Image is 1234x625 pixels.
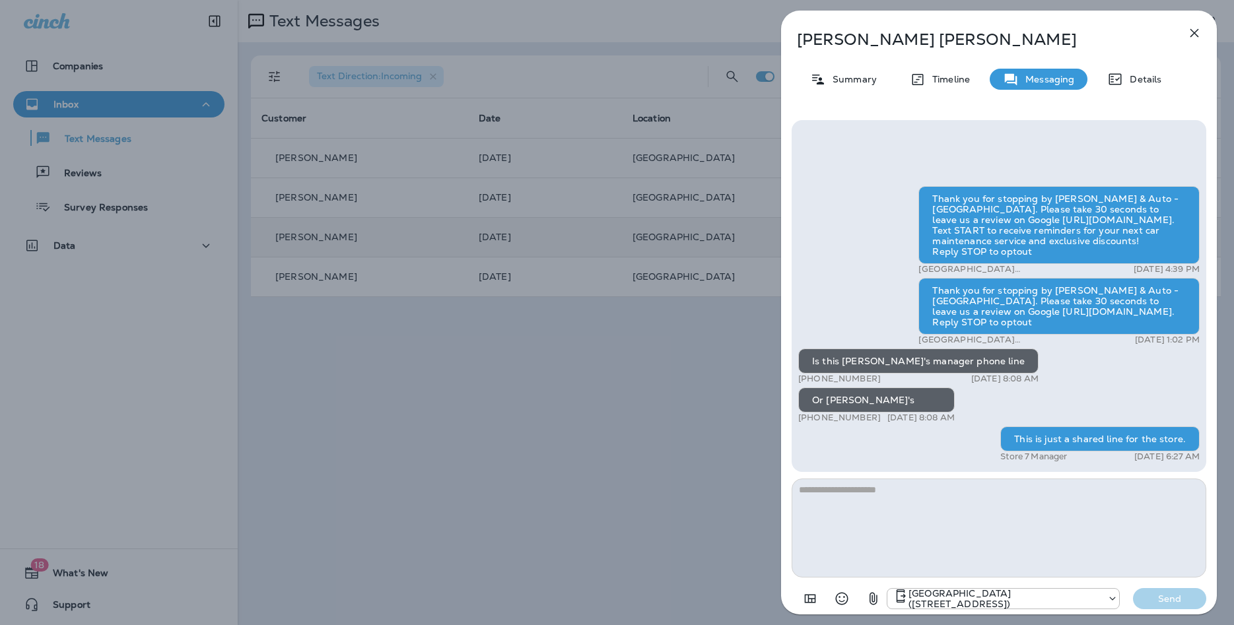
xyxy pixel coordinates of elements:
p: [PHONE_NUMBER] [798,374,881,384]
p: [GEOGRAPHIC_DATA] ([STREET_ADDRESS]) [908,588,1101,609]
div: +1 (402) 496-2450 [887,588,1119,609]
p: [PHONE_NUMBER] [798,412,881,423]
p: Summary [826,74,877,84]
button: Select an emoji [829,585,855,612]
div: This is just a shared line for the store. [1000,426,1200,451]
p: [DATE] 8:08 AM [887,412,955,423]
p: [DATE] 8:08 AM [971,374,1039,384]
div: Thank you for stopping by [PERSON_NAME] & Auto - [GEOGRAPHIC_DATA]. Please take 30 seconds to lea... [918,186,1200,264]
p: [DATE] 6:27 AM [1134,451,1200,462]
div: Thank you for stopping by [PERSON_NAME] & Auto - [GEOGRAPHIC_DATA]. Please take 30 seconds to lea... [918,278,1200,335]
p: Store 7 Manager [1000,451,1067,462]
p: Timeline [926,74,970,84]
div: Or [PERSON_NAME]'s [798,387,955,412]
p: [GEOGRAPHIC_DATA] ([STREET_ADDRESS]) [918,264,1087,275]
button: Add in a premade template [797,585,823,612]
p: [PERSON_NAME] [PERSON_NAME] [797,30,1157,49]
p: Messaging [1019,74,1074,84]
p: [DATE] 1:02 PM [1135,335,1200,345]
p: [GEOGRAPHIC_DATA] ([STREET_ADDRESS]) [918,335,1087,345]
div: Is this [PERSON_NAME]'s manager phone line [798,348,1039,374]
p: Details [1123,74,1161,84]
p: [DATE] 4:39 PM [1134,264,1200,275]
